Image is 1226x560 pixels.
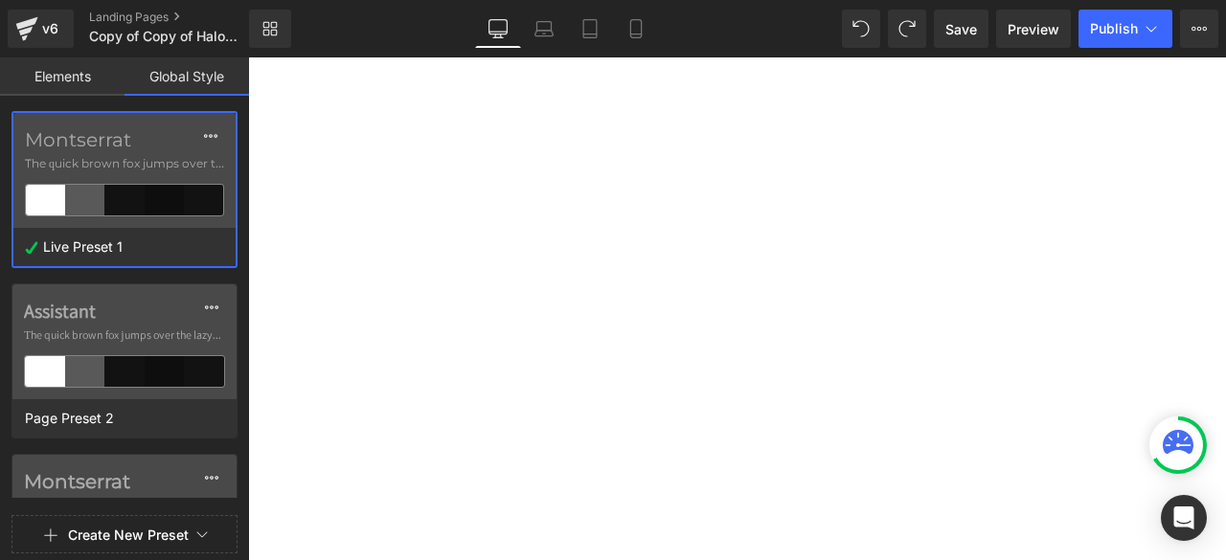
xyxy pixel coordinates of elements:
[38,16,62,41] div: v6
[249,10,291,48] a: New Library
[1008,19,1059,39] span: Preview
[25,128,224,151] label: Montserrat
[38,235,127,259] span: Live Preset 1
[125,57,249,96] a: Global Style
[24,300,225,323] label: Assistant
[475,10,521,48] a: Desktop
[8,10,74,48] a: v6
[1078,10,1172,48] button: Publish
[1180,10,1218,48] button: More
[996,10,1071,48] a: Preview
[24,326,225,344] span: The quick brown fox jumps over the lazy...
[613,10,659,48] a: Mobile
[89,10,281,25] a: Landing Pages
[521,10,567,48] a: Laptop
[25,155,224,172] span: The quick brown fox jumps over the lazy...
[567,10,613,48] a: Tablet
[20,406,119,431] span: Page Preset 2
[89,29,244,44] span: Copy of Copy of HaloEyes
[1090,21,1138,36] span: Publish
[842,10,880,48] button: Undo
[888,10,926,48] button: Redo
[945,19,977,39] span: Save
[24,470,225,493] label: Montserrat
[1161,495,1207,541] div: Open Intercom Messenger
[68,515,189,555] button: Create New Preset
[24,497,225,514] span: The quick brown fox jumps over the lazy...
